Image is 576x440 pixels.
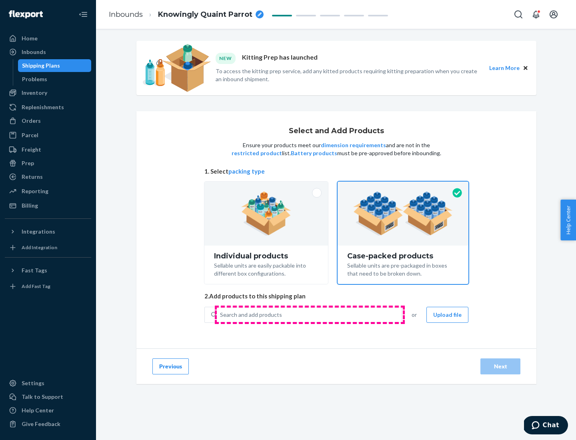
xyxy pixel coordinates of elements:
[22,228,55,236] div: Integrations
[412,311,417,319] span: or
[5,199,91,212] a: Billing
[22,62,60,70] div: Shipping Plans
[216,67,482,83] p: To access the kitting prep service, add any kitted products requiring kitting preparation when yo...
[204,292,468,300] span: 2. Add products to this shipping plan
[22,146,41,154] div: Freight
[5,101,91,114] a: Replenishments
[489,64,520,72] button: Learn More
[22,187,48,195] div: Reporting
[18,73,92,86] a: Problems
[214,252,318,260] div: Individual products
[521,64,530,72] button: Close
[510,6,526,22] button: Open Search Box
[5,280,91,293] a: Add Fast Tag
[5,377,91,390] a: Settings
[241,192,291,236] img: individual-pack.facf35554cb0f1810c75b2bd6df2d64e.png
[22,420,60,428] div: Give Feedback
[9,10,43,18] img: Flexport logo
[22,393,63,401] div: Talk to Support
[5,129,91,142] a: Parcel
[289,127,384,135] h1: Select and Add Products
[22,131,38,139] div: Parcel
[5,143,91,156] a: Freight
[242,53,318,64] p: Kitting Prep has launched
[528,6,544,22] button: Open notifications
[216,53,236,64] div: NEW
[18,59,92,72] a: Shipping Plans
[5,418,91,430] button: Give Feedback
[22,117,41,125] div: Orders
[22,406,54,414] div: Help Center
[321,141,386,149] button: dimension requirements
[109,10,143,19] a: Inbounds
[22,48,46,56] div: Inbounds
[5,390,91,403] button: Talk to Support
[560,200,576,240] button: Help Center
[158,10,252,20] span: Knowingly Quaint Parrot
[22,244,57,251] div: Add Integration
[5,32,91,45] a: Home
[22,103,64,111] div: Replenishments
[480,358,520,374] button: Next
[347,252,459,260] div: Case-packed products
[231,141,442,157] p: Ensure your products meet our and are not in the list. must be pre-approved before inbounding.
[426,307,468,323] button: Upload file
[75,6,91,22] button: Close Navigation
[204,167,468,176] span: 1. Select
[5,170,91,183] a: Returns
[220,311,282,319] div: Search and add products
[291,149,337,157] button: Battery products
[22,283,50,290] div: Add Fast Tag
[487,362,514,370] div: Next
[5,241,91,254] a: Add Integration
[546,6,562,22] button: Open account menu
[22,202,38,210] div: Billing
[228,167,265,176] button: packing type
[5,114,91,127] a: Orders
[353,192,453,236] img: case-pack.59cecea509d18c883b923b81aeac6d0b.png
[22,159,34,167] div: Prep
[152,358,189,374] button: Previous
[5,404,91,417] a: Help Center
[347,260,459,278] div: Sellable units are pre-packaged in boxes that need to be broken down.
[22,379,44,387] div: Settings
[5,225,91,238] button: Integrations
[22,75,47,83] div: Problems
[22,266,47,274] div: Fast Tags
[5,264,91,277] button: Fast Tags
[22,34,38,42] div: Home
[524,416,568,436] iframe: Opens a widget where you can chat to one of our agents
[5,185,91,198] a: Reporting
[22,89,47,97] div: Inventory
[232,149,282,157] button: restricted product
[22,173,43,181] div: Returns
[5,157,91,170] a: Prep
[5,86,91,99] a: Inventory
[5,46,91,58] a: Inbounds
[214,260,318,278] div: Sellable units are easily packable into different box configurations.
[102,3,270,26] ol: breadcrumbs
